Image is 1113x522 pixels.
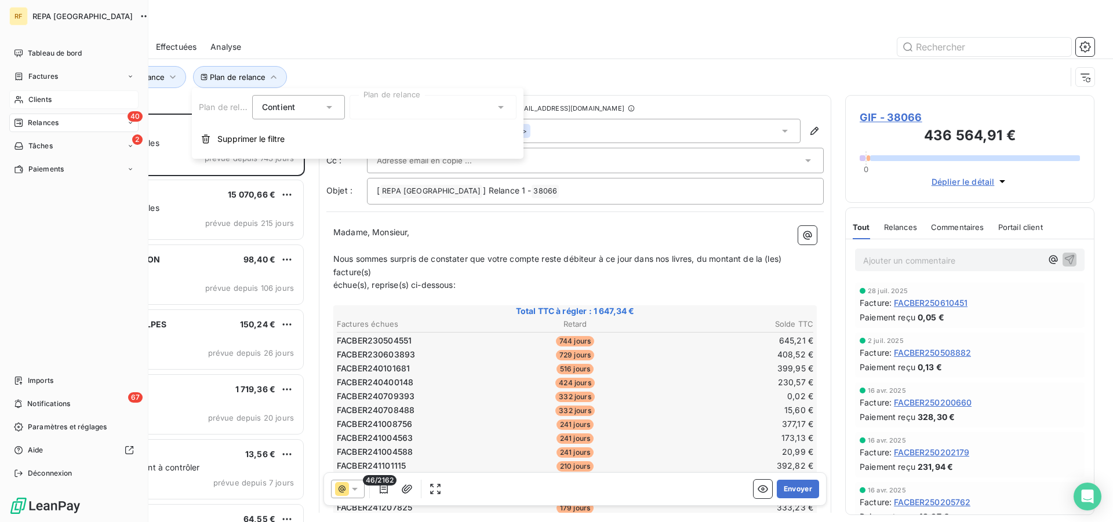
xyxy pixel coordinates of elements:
span: 13,56 € [245,449,275,459]
span: 241 jours [556,447,594,458]
span: 231,94 € [918,461,953,473]
th: Solde TTC [656,318,814,330]
img: Logo LeanPay [9,497,81,515]
span: 28 juil. 2025 [868,287,908,294]
span: 179 jours [556,503,594,513]
span: 16 avr. 2025 [868,387,906,394]
span: FACBER240708488 [337,404,414,416]
button: Supprimer le filtre [192,126,523,152]
span: 729 jours [556,350,594,360]
span: Facture : [860,396,892,408]
span: FACBER241101115 [337,460,406,472]
a: 40Relances [9,114,139,132]
td: 230,57 € [656,376,814,389]
span: 744 jours [556,336,594,346]
input: Rechercher [897,38,1071,56]
span: 16 avr. 2025 [868,437,906,444]
span: Total TTC à régler : 1 647,34 € [335,305,815,317]
a: Paiements [9,160,139,178]
span: FACBER250610451 [894,297,967,309]
td: 333,23 € [656,501,814,514]
span: 67 [128,392,143,403]
span: Paiement reçu [860,361,915,373]
span: 328,30 € [918,411,955,423]
td: 0,02 € [656,390,814,403]
span: Commentaires [931,222,984,232]
span: 2 juil. 2025 [868,337,904,344]
div: Open Intercom Messenger [1074,483,1101,510]
span: FACBER250200660 [894,396,972,408]
span: 332 jours [555,406,594,416]
div: grid [56,114,305,522]
td: 408,52 € [656,348,814,361]
th: Retard [496,318,654,330]
span: Portail client [998,222,1043,232]
span: Relances [884,222,917,232]
span: 424 jours [555,378,594,388]
span: Paiement reçu [860,411,915,423]
span: FACBER241008756 [337,418,412,430]
span: FACBER230603893 [337,349,415,360]
span: Aide [28,445,43,455]
span: FACBER250508882 [894,346,971,359]
a: Tableau de bord [9,44,139,63]
a: 2Tâches [9,137,139,155]
span: REPA [GEOGRAPHIC_DATA] [32,12,133,21]
span: 0,13 € [918,361,942,373]
span: FACBER240400148 [337,377,413,388]
span: échue(s), reprise(s) ci-dessous: [333,280,456,290]
span: FACBER250202179 [894,446,969,458]
span: prévue depuis 7 jours [213,478,294,487]
span: 38066 [532,185,559,198]
span: 0 [864,165,868,174]
span: Plan de relance [199,102,259,112]
span: Facture : [860,297,892,309]
span: 98,40 € [243,254,275,264]
span: FACBER241004563 [337,432,413,444]
span: Facture : [860,446,892,458]
span: Madame, Monsieur, [333,227,410,237]
span: 150,24 € [240,319,275,329]
span: prévue depuis 215 jours [205,218,294,228]
span: 516 jours [556,364,594,374]
div: RF [9,7,28,25]
span: FACBER240709393 [337,390,414,402]
span: Nous sommes surpris de constater que votre compte reste débiteur à ce jour dans nos livres, du mo... [333,254,784,277]
span: Effectuées [156,41,197,53]
td: 173,13 € [656,432,814,444]
span: Déconnexion [28,468,72,479]
span: Notifications [27,399,70,409]
span: Clients [28,94,52,105]
a: Factures [9,67,139,86]
span: prévue depuis 26 jours [208,348,294,357]
span: Paiements [28,164,64,174]
span: prévue depuis 20 jours [208,413,294,422]
span: FACBER241004588 [337,446,413,458]
span: Facture : [860,346,892,359]
span: 332 jours [555,392,594,402]
th: Factures échues [336,318,494,330]
span: 1 719,36 € [235,384,276,394]
span: 2 [132,134,143,145]
label: Cc : [326,155,367,166]
span: 46/2162 [363,475,397,486]
td: 645,21 € [656,334,814,347]
span: GIF - 38066 [860,109,1080,125]
span: prévue depuis 106 jours [205,283,294,293]
span: 210 jours [556,461,594,472]
span: Tâches [28,141,53,151]
span: Imports [28,375,53,386]
span: 0,05 € [918,311,944,323]
a: Imports [9,371,139,390]
button: Déplier le détail [928,175,1012,188]
span: [ [377,185,380,195]
span: Paramètres et réglages [28,422,107,432]
td: 377,17 € [656,418,814,430]
span: Plan de relance [210,72,265,82]
span: Paiement reçu [860,311,915,323]
a: Paramètres et réglages [9,418,139,436]
span: REPA [GEOGRAPHIC_DATA] [380,185,482,198]
span: Tout [853,222,870,232]
span: 241 jours [556,433,594,444]
span: Factures [28,71,58,82]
